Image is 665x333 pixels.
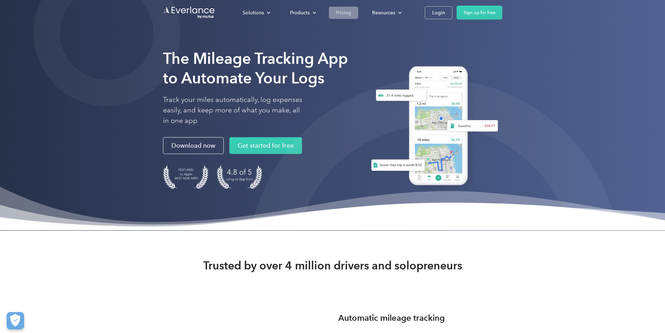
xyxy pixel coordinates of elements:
img: Badge for Featured by Apple Best New Apps [163,165,208,189]
img: 4.9 out of 5 stars on the app store [217,165,262,189]
a: Pricing [329,7,358,19]
a: Sign up for free [457,6,502,20]
a: Go to homepage [163,6,215,19]
div: Products [290,8,310,17]
div: Solutions [243,8,264,17]
strong: The Mileage Tracking App to Automate Your Logs [163,49,348,87]
div: Pricing [336,8,351,17]
a: Login [425,6,452,19]
div: Resources [365,7,407,19]
strong: Trusted by over 4 million drivers and solopreneurs [203,259,462,273]
h3: Automatic mileage tracking [338,312,445,324]
div: Resources [372,8,395,17]
a: Get started for free [229,137,302,154]
a: Download now [163,137,224,154]
div: Products [283,7,322,19]
p: Track your miles automatically, log expenses easily, and keep more of what you make, all in one app [163,95,303,126]
img: Everlance, mileage tracker app, expense tracking app [363,61,502,193]
button: Cookies Settings [7,312,24,330]
div: Solutions [236,7,276,19]
div: Login [432,8,445,17]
